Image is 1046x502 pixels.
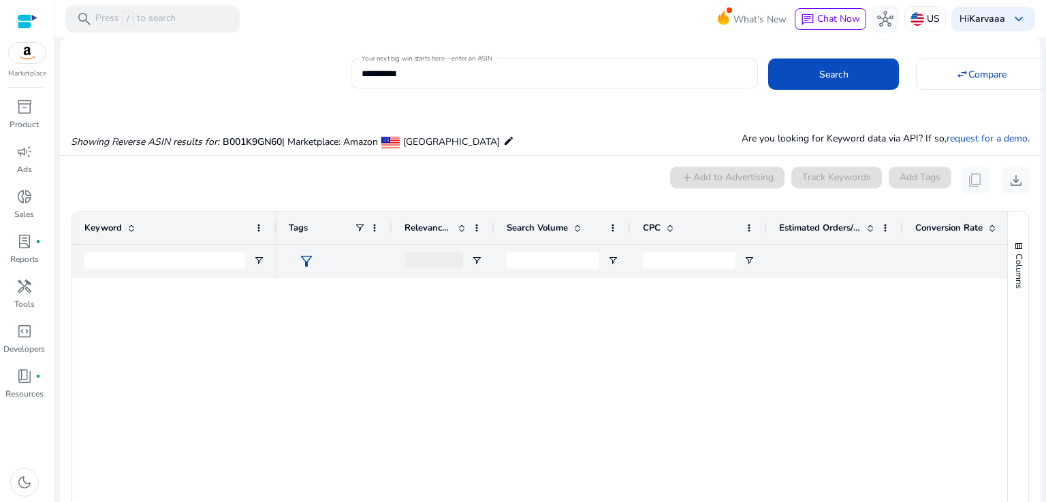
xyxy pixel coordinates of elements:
[10,118,39,131] p: Product
[3,343,45,355] p: Developers
[877,11,893,27] span: hub
[14,208,34,220] p: Sales
[471,255,482,266] button: Open Filter Menu
[10,253,39,265] p: Reports
[16,188,33,205] span: donut_small
[927,7,940,31] p: US
[289,222,308,234] span: Tags
[16,144,33,160] span: campaign
[1008,172,1024,188] span: download
[969,12,1005,25] b: Karvaaa
[503,133,514,149] mat-icon: edit
[744,255,755,266] button: Open Filter Menu
[8,69,46,79] p: Marketplace
[35,239,41,244] span: fiber_manual_record
[282,135,378,148] span: | Marketplace: Amazon
[507,222,568,234] span: Search Volume
[9,43,46,63] img: amazon.svg
[84,222,122,234] span: Keyword
[298,253,315,269] span: filter_alt
[16,278,33,295] span: handyman
[643,222,661,234] span: CPC
[643,252,735,269] input: CPC Filter Input
[1011,11,1027,27] span: keyboard_arrow_down
[779,222,861,234] span: Estimated Orders/Month
[76,11,93,27] span: search
[1002,167,1030,194] button: download
[915,222,983,234] span: Conversion Rate
[403,135,500,148] span: [GEOGRAPHIC_DATA]
[16,99,33,115] span: inventory_2
[16,233,33,250] span: lab_profile
[362,54,492,63] mat-label: Your next big win starts here—enter an ASIN
[17,163,32,175] p: Ads
[16,323,33,339] span: code_blocks
[607,255,618,266] button: Open Filter Menu
[5,388,44,400] p: Resources
[960,14,1005,24] p: Hi
[14,298,35,310] p: Tools
[16,368,33,384] span: book_4
[16,474,33,490] span: dark_mode
[768,58,899,90] button: Search
[223,135,282,148] span: B001K9GN60
[1013,254,1025,288] span: Columns
[801,13,814,27] span: chat
[819,67,849,82] span: Search
[95,12,176,27] p: Press to search
[947,132,1028,145] a: request for a demo
[742,131,1030,146] p: Are you looking for Keyword data via API? If so, .
[507,252,599,269] input: Search Volume Filter Input
[35,373,41,379] span: fiber_manual_record
[817,12,860,25] span: Chat Now
[405,222,452,234] span: Relevance Score
[795,8,866,30] button: chatChat Now
[122,12,134,27] span: /
[733,7,787,31] span: What's New
[253,255,264,266] button: Open Filter Menu
[872,5,899,33] button: hub
[968,67,1007,82] span: Compare
[910,12,924,26] img: us.svg
[956,68,968,80] mat-icon: swap_horiz
[71,135,219,148] i: Showing Reverse ASIN results for:
[84,252,245,269] input: Keyword Filter Input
